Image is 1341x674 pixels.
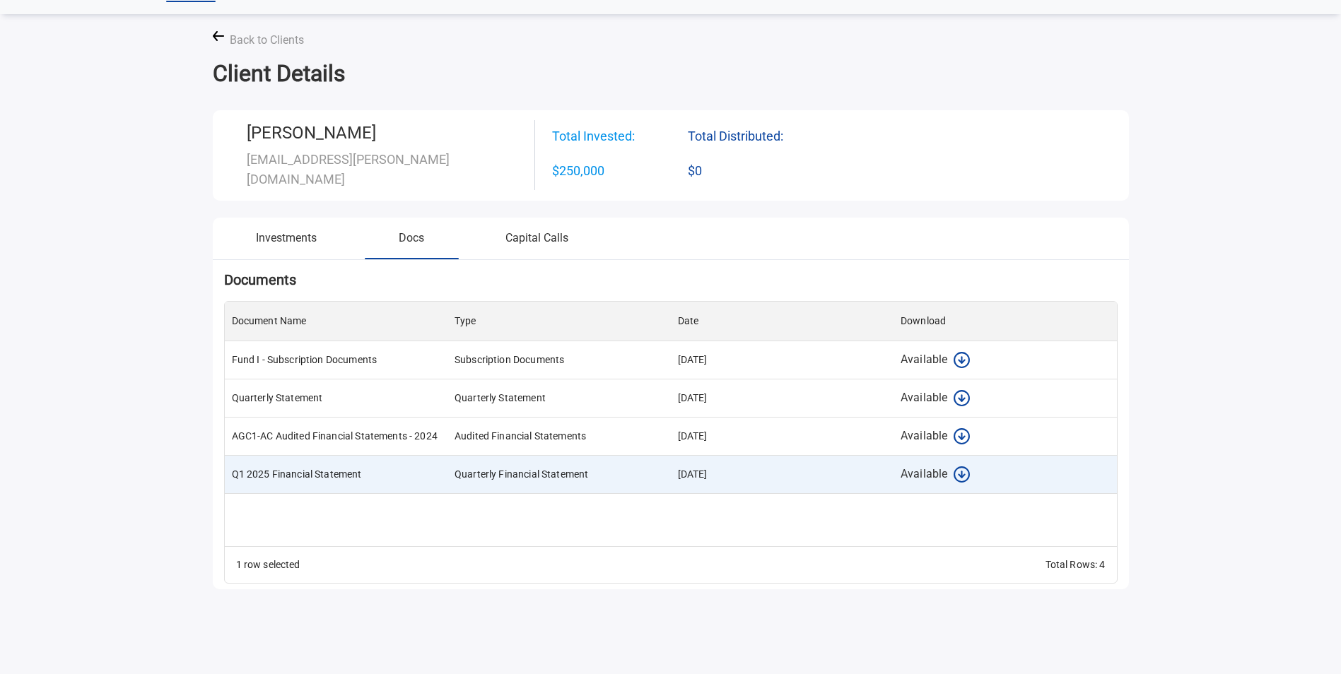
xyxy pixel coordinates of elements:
img: arrow-down-circle.svg [953,389,971,407]
div: Type [455,301,476,341]
div: Type [447,301,671,341]
div: 2025-02-25 [678,391,708,405]
span: $250,000 [552,161,688,181]
div: Date [671,301,894,341]
div: 2025-08-14 [678,429,708,443]
div: Document Name [225,301,448,341]
div: 2023-12-20 [678,353,708,367]
span: Available [901,390,947,406]
button: Docs [349,229,474,258]
div: Quarterly Statement [232,391,323,405]
h5: Documents [224,271,1118,288]
div: 1 row selected [236,557,300,572]
div: 2025-08-14 [678,467,708,481]
div: Date [678,301,699,341]
span: Total Distributed: [688,126,824,149]
button: Investments [224,229,349,258]
img: arrow-down-circle.svg [953,427,971,445]
span: [PERSON_NAME] [247,123,376,143]
button: Capital Calls [474,229,599,258]
span: [EMAIL_ADDRESS][PERSON_NAME][DOMAIN_NAME] [247,152,450,187]
div: Subscription Documents [455,353,564,367]
span: Back to Clients [230,31,304,49]
h2: Client Details [213,60,1129,87]
div: Audited Financial Statements [455,429,586,443]
span: Available [901,466,947,483]
img: arrow-down-circle.svg [953,351,971,369]
div: Fund I - Subscription Documents [232,353,377,367]
span: Total Invested: [552,126,688,146]
span: Available [901,352,947,368]
div: Document Name [232,301,307,341]
div: Q1 2025 Financial Statement [232,467,362,481]
div: Quarterly Statement [455,391,546,405]
span: $0 [688,161,824,184]
div: AGC1-AC Audited Financial Statements - 2024 [232,429,438,443]
span: Available [901,428,947,444]
div: Download [894,301,1117,341]
img: arrow-down-circle.svg [953,466,971,483]
div: Download [901,301,946,341]
div: Quarterly Financial Statement [455,467,588,481]
div: Total Rows: 4 [1046,557,1106,572]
